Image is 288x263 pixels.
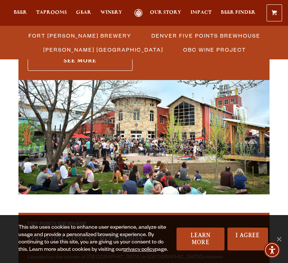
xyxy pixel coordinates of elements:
[150,10,181,15] span: Our Story
[191,10,212,15] span: Impact
[123,247,155,253] a: privacy policy
[43,44,163,55] span: [PERSON_NAME] [GEOGRAPHIC_DATA]
[14,9,27,17] a: Beer
[191,9,212,17] a: Impact
[18,80,270,194] img: Fort Collins Brewery & Taproom'
[14,10,27,15] span: Beer
[129,9,148,17] a: Odell Home
[227,228,268,250] a: I Agree
[179,44,250,55] a: OBC Wine Project
[264,242,280,258] div: Accessibility Menu
[28,50,133,71] a: See More
[76,10,91,15] span: Gear
[100,9,122,17] a: Winery
[36,9,67,17] a: Taprooms
[39,44,167,55] a: [PERSON_NAME] [GEOGRAPHIC_DATA]
[18,224,169,254] div: This site uses cookies to enhance user experience, analyze site usage and provide a personalized ...
[24,30,135,41] a: Fort [PERSON_NAME] Brewery
[76,9,91,17] a: Gear
[275,235,282,243] span: No
[100,10,122,15] span: Winery
[221,9,256,17] a: Beer Finder
[147,30,264,41] a: Denver Five Points Brewhouse
[36,10,67,15] span: Taprooms
[150,9,181,17] a: Our Story
[221,10,256,15] span: Beer Finder
[28,30,131,41] span: Fort [PERSON_NAME] Brewery
[183,44,246,55] span: OBC Wine Project
[176,228,224,250] a: Learn More
[151,30,260,41] span: Denver Five Points Brewhouse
